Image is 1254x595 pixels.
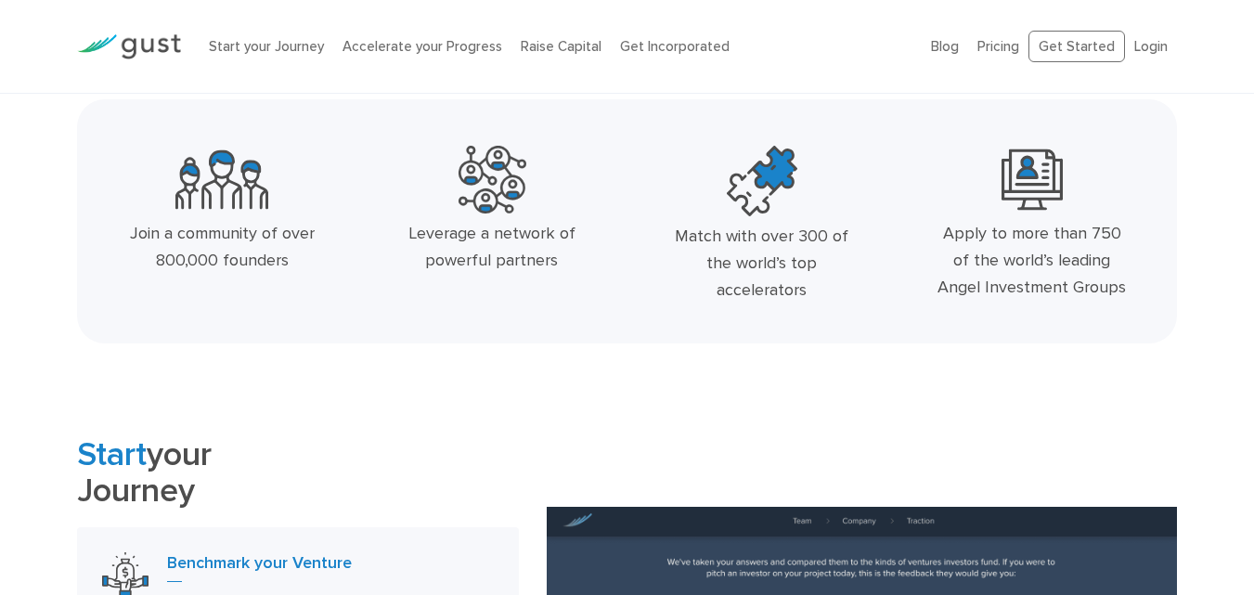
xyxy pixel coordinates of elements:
[77,434,147,474] span: Start
[521,38,601,55] a: Raise Capital
[77,436,520,509] h2: your Journey
[167,552,495,582] h3: Benchmark your Venture
[125,221,319,275] div: Join a community of over 800,000 founders
[1134,38,1168,55] a: Login
[1028,31,1125,63] a: Get Started
[77,34,181,59] img: Gust Logo
[727,146,797,216] img: Top Accelerators
[620,38,730,55] a: Get Incorporated
[343,38,502,55] a: Accelerate your Progress
[936,221,1130,301] div: Apply to more than 750 of the world’s leading Angel Investment Groups
[666,224,860,304] div: Match with over 300 of the world’s top accelerators
[395,221,589,275] div: Leverage a network of powerful partners
[175,146,268,213] img: Community Founders
[209,38,324,55] a: Start your Journey
[977,38,1019,55] a: Pricing
[1002,146,1063,213] img: Leading Angel Investment
[931,38,959,55] a: Blog
[459,146,526,213] img: Powerful Partners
